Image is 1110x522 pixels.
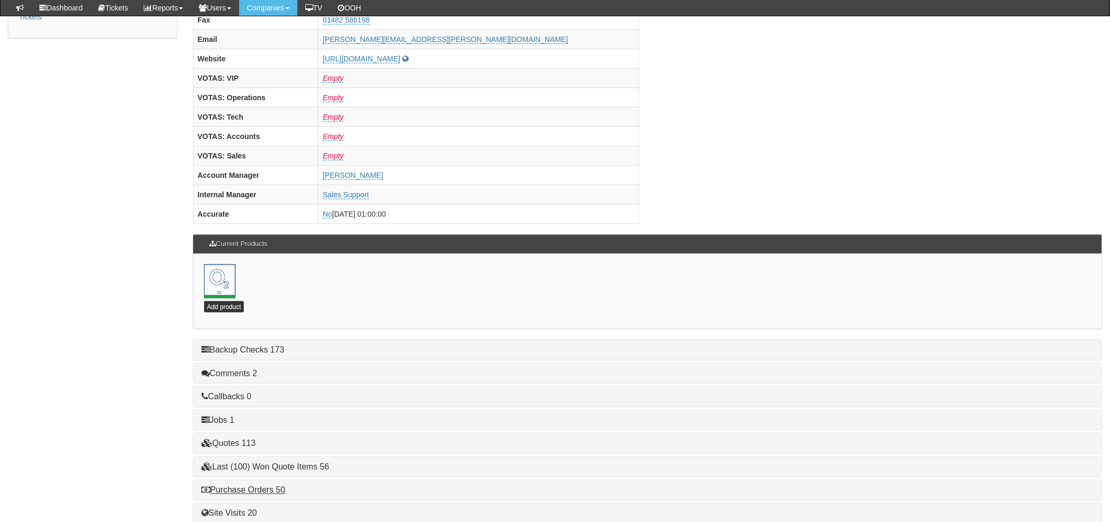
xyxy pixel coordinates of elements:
[193,205,318,224] th: Accurate
[323,74,344,83] a: Empty
[201,462,329,471] a: Last (100) Won Quote Items 56
[323,171,383,180] a: [PERSON_NAME]
[193,108,318,127] th: VOTAS: Tech
[193,185,318,205] th: Internal Manager
[193,88,318,108] th: VOTAS: Operations
[323,35,568,44] a: [PERSON_NAME][EMAIL_ADDRESS][PERSON_NAME][DOMAIN_NAME]
[323,55,400,63] a: [URL][DOMAIN_NAME]
[204,235,273,253] h3: Current Products
[19,13,42,21] a: Tickets
[323,93,344,102] a: Empty
[201,486,285,495] a: Purchase Orders 50
[193,30,318,49] th: Email
[193,49,318,69] th: Website
[323,16,370,25] a: 01482 586198
[201,369,258,378] a: Comments 2
[193,166,318,185] th: Account Manager
[204,264,236,296] a: Mobile o2<br> 3rd Dec 2015 <br> 3rd Dec 2017
[193,127,318,146] th: VOTAS: Accounts
[201,439,256,448] a: Quotes 113
[323,190,369,199] a: Sales Support
[201,416,234,424] a: Jobs 1
[201,345,284,354] a: Backup Checks 173
[323,132,344,141] a: Empty
[193,69,318,88] th: VOTAS: VIP
[201,392,252,401] a: Callbacks 0
[318,205,639,224] td: [DATE] 01:00:00
[201,509,257,518] a: Site Visits 20
[193,146,318,166] th: VOTAS: Sales
[193,10,318,30] th: Fax
[323,152,344,161] a: Empty
[204,301,244,313] a: Add product
[204,264,236,296] img: o2.png
[323,210,332,219] a: No
[323,113,344,122] a: Empty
